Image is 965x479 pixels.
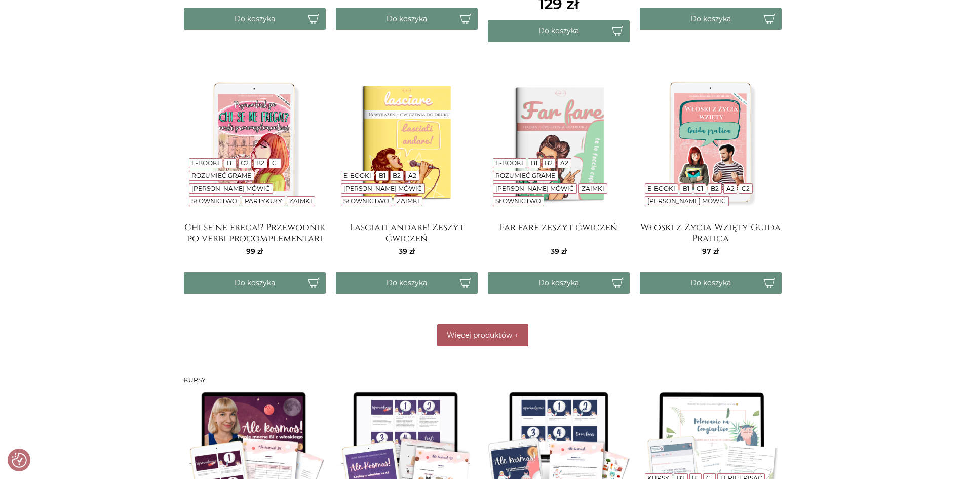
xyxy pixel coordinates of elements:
span: 39 [551,247,567,256]
a: Włoski z Życia Wzięty Guida Pratica [640,222,782,242]
a: Far fare zeszyt ćwiczeń [488,222,630,242]
a: Słownictwo [343,197,389,205]
a: B1 [683,185,689,192]
button: Do koszyka [336,272,478,294]
a: B2 [256,159,264,167]
a: [PERSON_NAME] mówić [495,185,574,192]
a: Słownictwo [495,197,541,205]
a: Zaimki [582,185,604,192]
a: E-booki [647,185,675,192]
a: Zaimki [397,197,419,205]
a: A2 [560,159,568,167]
a: A2 [726,185,735,192]
a: B2 [393,172,401,179]
button: Do koszyka [184,272,326,294]
span: 99 [246,247,263,256]
a: C1 [697,185,703,192]
a: E-booki [495,159,523,167]
a: B2 [711,185,719,192]
a: Rozumieć gramę [191,172,251,179]
button: Do koszyka [184,8,326,30]
button: Preferencje co do zgód [12,453,27,468]
span: + [514,330,518,340]
span: Więcej produktów [447,330,512,340]
h3: Kursy [184,377,782,384]
span: 39 [399,247,415,256]
a: Rozumieć gramę [495,172,555,179]
a: B1 [531,159,537,167]
a: E-booki [191,159,219,167]
button: Do koszyka [488,20,630,42]
a: A2 [408,172,416,179]
a: E-booki [343,172,371,179]
a: Słownictwo [191,197,237,205]
button: Do koszyka [640,272,782,294]
button: Do koszyka [488,272,630,294]
a: B1 [227,159,234,167]
a: [PERSON_NAME] mówić [343,185,422,192]
a: C1 [272,159,279,167]
a: B2 [545,159,553,167]
a: Chi se ne frega!? Przewodnik po verbi procomplementari [184,222,326,242]
a: Lasciati andare! Zeszyt ćwiczeń [336,222,478,242]
button: Do koszyka [336,8,478,30]
a: C2 [742,185,750,192]
button: Do koszyka [640,8,782,30]
a: [PERSON_NAME] mówić [191,185,270,192]
a: Zaimki [289,197,312,205]
a: Partykuły [245,197,282,205]
a: [PERSON_NAME] mówić [647,197,726,205]
a: C2 [241,159,249,167]
span: 97 [702,247,719,256]
button: Więcej produktów + [437,324,528,346]
a: B1 [379,172,385,179]
img: Revisit consent button [12,453,27,468]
